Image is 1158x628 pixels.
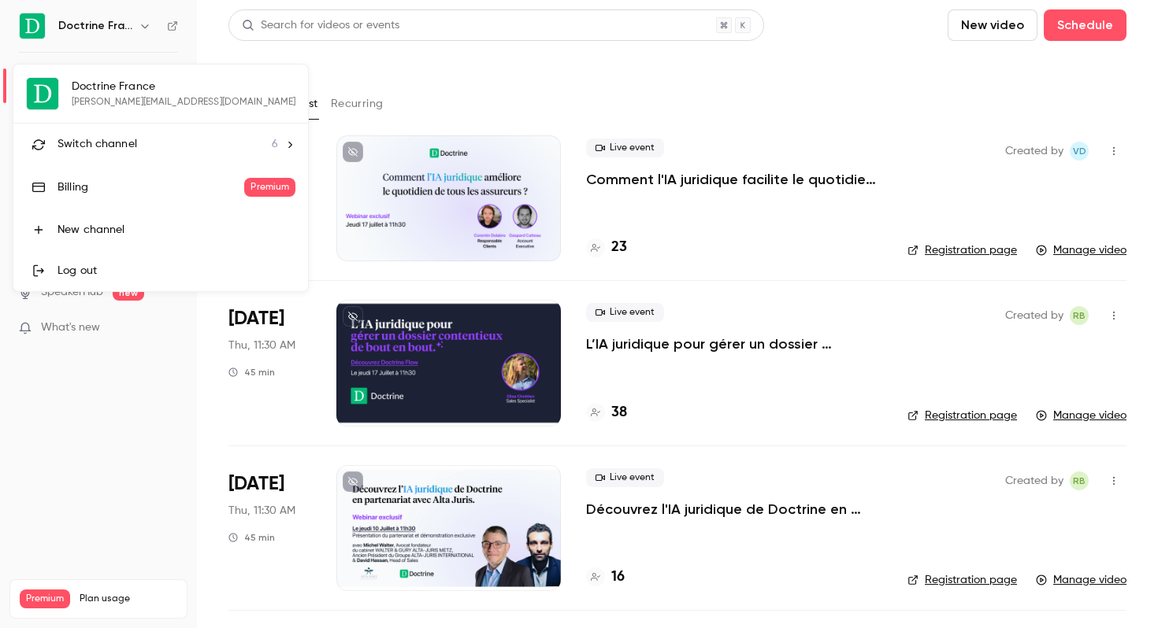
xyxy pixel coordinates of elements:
[58,136,137,153] span: Switch channel
[58,222,295,238] div: New channel
[244,178,295,197] span: Premium
[58,263,295,279] div: Log out
[272,136,278,153] span: 6
[58,179,244,195] div: Billing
